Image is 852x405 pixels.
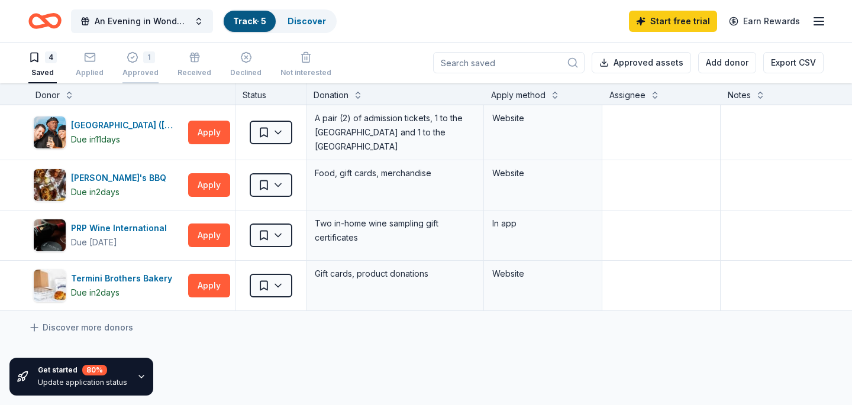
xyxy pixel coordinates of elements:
[45,51,57,63] div: 4
[314,165,476,182] div: Food, gift cards, merchandise
[233,16,266,26] a: Track· 5
[230,68,262,77] div: Declined
[76,68,104,77] div: Applied
[177,47,211,83] button: Received
[122,68,159,77] div: Approved
[722,11,807,32] a: Earn Rewards
[188,223,230,247] button: Apply
[280,47,331,83] button: Not interested
[235,83,306,105] div: Status
[629,11,717,32] a: Start free trial
[95,14,189,28] span: An Evening in Wonderland
[38,378,127,387] div: Update application status
[314,88,348,102] div: Donation
[122,47,159,83] button: 1Approved
[71,9,213,33] button: An Evening in Wonderland
[280,68,331,77] div: Not interested
[28,320,133,335] a: Discover more donors
[71,235,117,250] div: Due [DATE]
[188,274,230,297] button: Apply
[28,47,57,83] button: 4Saved
[492,111,593,125] div: Website
[314,110,476,155] div: A pair (2) of admission tickets, 1 to the [GEOGRAPHIC_DATA] and 1 to the [GEOGRAPHIC_DATA]
[33,116,183,149] button: Image for Hollywood Wax Museum (Hollywood)[GEOGRAPHIC_DATA] ([GEOGRAPHIC_DATA])Due in11days
[222,9,337,33] button: Track· 5Discover
[34,270,66,302] img: Image for Termini Brothers Bakery
[609,88,646,102] div: Assignee
[34,219,66,251] img: Image for PRP Wine International
[71,171,171,185] div: [PERSON_NAME]'s BBQ
[492,166,593,180] div: Website
[592,52,691,73] button: Approved assets
[35,88,60,102] div: Donor
[433,52,585,73] input: Search saved
[33,219,183,252] button: Image for PRP Wine InternationalPRP Wine InternationalDue [DATE]
[71,271,177,286] div: Termini Brothers Bakery
[28,7,62,35] a: Home
[763,52,824,73] button: Export CSV
[492,267,593,281] div: Website
[230,47,262,83] button: Declined
[71,185,120,199] div: Due in 2 days
[71,118,183,132] div: [GEOGRAPHIC_DATA] ([GEOGRAPHIC_DATA])
[76,47,104,83] button: Applied
[28,68,57,77] div: Saved
[491,88,546,102] div: Apply method
[34,116,66,148] img: Image for Hollywood Wax Museum (Hollywood)
[492,216,593,231] div: In app
[143,51,155,63] div: 1
[188,121,230,144] button: Apply
[82,365,107,375] div: 80 %
[288,16,326,26] a: Discover
[188,173,230,197] button: Apply
[728,88,751,102] div: Notes
[71,132,120,147] div: Due in 11 days
[314,215,476,246] div: Two in-home wine sampling gift certificates
[33,269,183,302] button: Image for Termini Brothers BakeryTermini Brothers BakeryDue in2days
[33,169,183,202] button: Image for Phil's BBQ[PERSON_NAME]'s BBQDue in2days
[38,365,127,375] div: Get started
[71,221,172,235] div: PRP Wine International
[177,68,211,77] div: Received
[698,52,756,73] button: Add donor
[34,169,66,201] img: Image for Phil's BBQ
[71,286,120,300] div: Due in 2 days
[314,265,476,282] div: Gift cards, product donations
